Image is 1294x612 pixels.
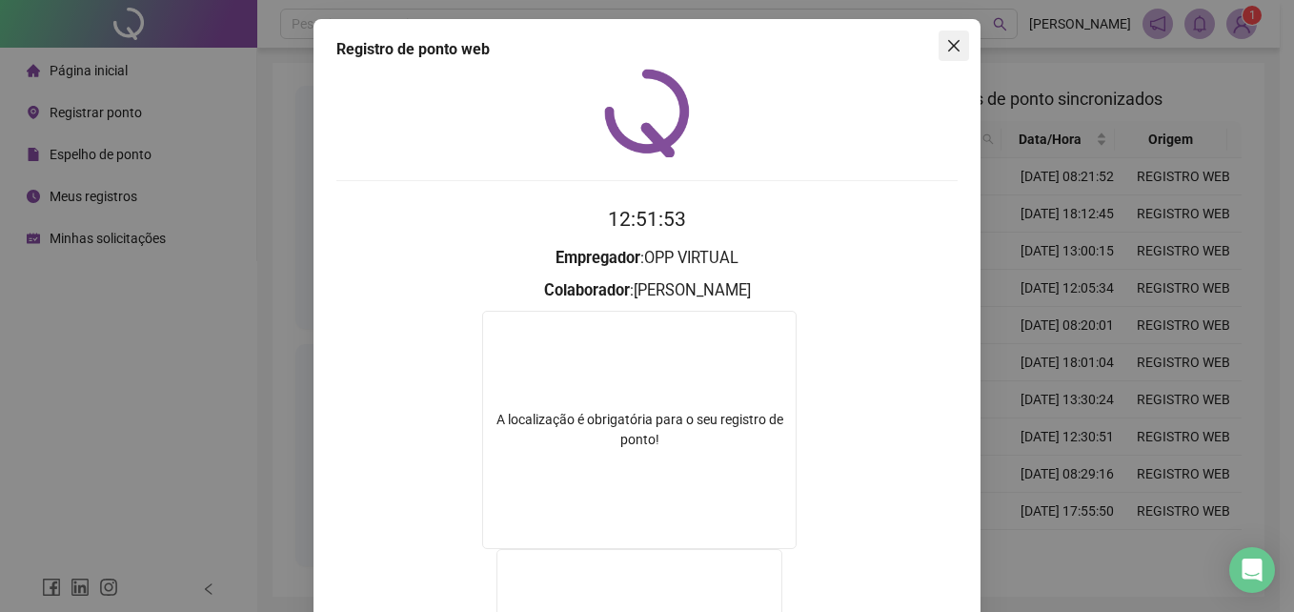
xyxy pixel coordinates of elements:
[336,278,958,303] h3: : [PERSON_NAME]
[608,208,686,231] time: 12:51:53
[336,246,958,271] h3: : OPP VIRTUAL
[604,69,690,157] img: QRPoint
[483,410,796,450] div: A localização é obrigatória para o seu registro de ponto!
[939,31,969,61] button: Close
[1229,547,1275,593] div: Open Intercom Messenger
[544,281,630,299] strong: Colaborador
[556,249,640,267] strong: Empregador
[336,38,958,61] div: Registro de ponto web
[946,38,961,53] span: close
